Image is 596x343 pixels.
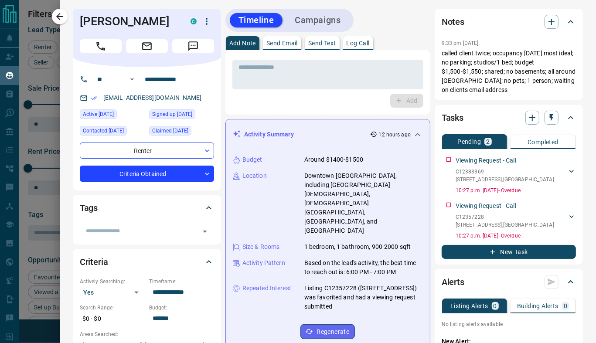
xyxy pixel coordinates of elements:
[80,39,122,53] span: Call
[456,201,516,211] p: Viewing Request - Call
[442,15,464,29] h2: Notes
[152,126,188,135] span: Claimed [DATE]
[442,275,464,289] h2: Alerts
[242,242,280,251] p: Size & Rooms
[103,94,202,101] a: [EMAIL_ADDRESS][DOMAIN_NAME]
[450,303,488,309] p: Listing Alerts
[191,18,197,24] div: condos.ca
[456,187,576,194] p: 10:27 p.m. [DATE] - Overdue
[199,225,211,238] button: Open
[83,110,114,119] span: Active [DATE]
[80,201,98,215] h2: Tags
[442,49,576,95] p: called client twice; occupancy [DATE] most ideal; no parking; studios/1 bed; budget $1,500-$1,550...
[456,232,576,240] p: 10:27 p.m. [DATE] - Overdue
[149,304,214,312] p: Budget:
[242,284,291,293] p: Repeated Interest
[80,126,145,138] div: Sat Sep 13 2025
[304,155,363,164] p: Around $1400-$1500
[152,110,192,119] span: Signed up [DATE]
[80,143,214,159] div: Renter
[442,245,576,259] button: New Task
[172,39,214,53] span: Message
[149,278,214,285] p: Timeframe:
[494,303,497,309] p: 0
[149,109,214,122] div: Wed Aug 06 2025
[456,168,554,176] p: C12383369
[242,171,267,180] p: Location
[91,95,97,101] svg: Email Verified
[80,285,145,299] div: Yes
[442,11,576,32] div: Notes
[80,251,214,272] div: Criteria
[308,40,336,46] p: Send Text
[517,303,559,309] p: Building Alerts
[80,197,214,218] div: Tags
[127,74,137,85] button: Open
[456,213,554,221] p: C12357228
[379,131,411,139] p: 12 hours ago
[80,330,214,338] p: Areas Searched:
[442,320,576,328] p: No listing alerts available
[457,139,481,145] p: Pending
[286,13,349,27] button: Campaigns
[528,139,559,145] p: Completed
[80,278,145,285] p: Actively Searching:
[230,13,283,27] button: Timeline
[456,221,554,229] p: [STREET_ADDRESS] , [GEOGRAPHIC_DATA]
[242,155,262,164] p: Budget
[304,242,411,251] p: 1 bedroom, 1 bathroom, 900-2000 sqft
[80,255,108,269] h2: Criteria
[304,258,423,277] p: Based on the lead's activity, the best time to reach out is: 6:00 PM - 7:00 PM
[300,324,355,339] button: Regenerate
[347,40,370,46] p: Log Call
[233,126,423,143] div: Activity Summary12 hours ago
[486,139,490,145] p: 2
[80,109,145,122] div: Sun Sep 14 2025
[442,107,576,128] div: Tasks
[80,304,145,312] p: Search Range:
[442,272,576,292] div: Alerts
[456,166,576,185] div: C12383369[STREET_ADDRESS],[GEOGRAPHIC_DATA]
[80,14,177,28] h1: [PERSON_NAME]
[80,166,214,182] div: Criteria Obtained
[456,176,554,183] p: [STREET_ADDRESS] , [GEOGRAPHIC_DATA]
[442,40,479,46] p: 9:33 pm [DATE]
[456,211,576,231] div: C12357228[STREET_ADDRESS],[GEOGRAPHIC_DATA]
[242,258,285,268] p: Activity Pattern
[304,171,423,235] p: Downtown [GEOGRAPHIC_DATA], including [GEOGRAPHIC_DATA][DEMOGRAPHIC_DATA], [DEMOGRAPHIC_DATA][GEO...
[126,39,168,53] span: Email
[564,303,567,309] p: 0
[229,40,256,46] p: Add Note
[456,156,516,165] p: Viewing Request - Call
[149,126,214,138] div: Sat Sep 13 2025
[83,126,124,135] span: Contacted [DATE]
[80,312,145,326] p: $0 - $0
[304,284,423,311] p: Listing C12357228 ([STREET_ADDRESS]) was favorited and had a viewing request submitted
[442,111,463,125] h2: Tasks
[244,130,294,139] p: Activity Summary
[266,40,298,46] p: Send Email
